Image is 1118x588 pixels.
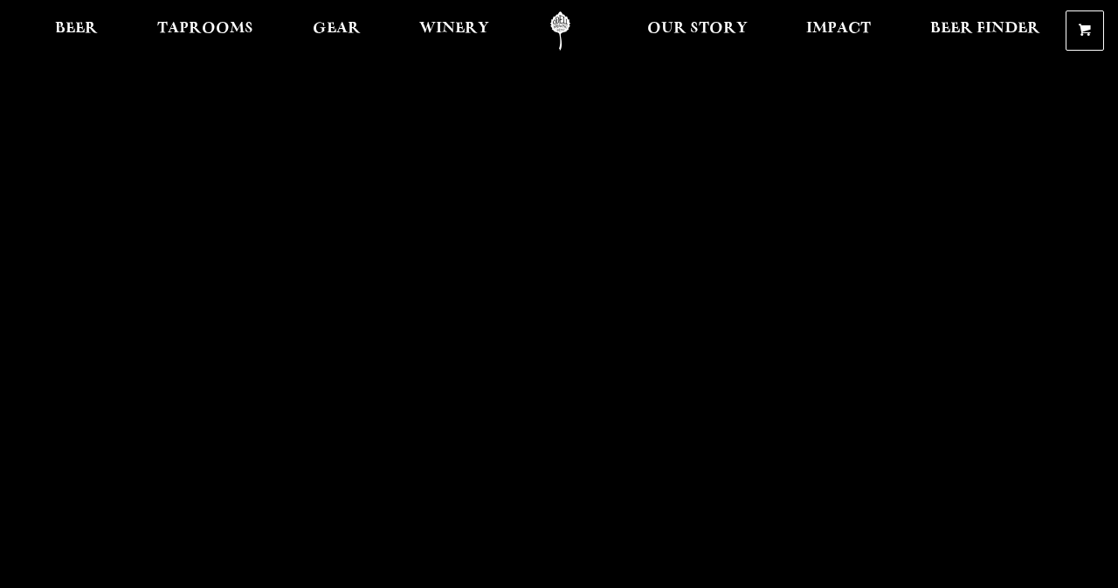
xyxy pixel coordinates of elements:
[419,22,489,36] span: Winery
[636,11,759,51] a: Our Story
[157,22,253,36] span: Taprooms
[313,22,361,36] span: Gear
[930,22,1040,36] span: Beer Finder
[647,22,748,36] span: Our Story
[528,11,593,51] a: Odell Home
[919,11,1052,51] a: Beer Finder
[146,11,265,51] a: Taprooms
[301,11,372,51] a: Gear
[44,11,109,51] a: Beer
[55,22,98,36] span: Beer
[408,11,500,51] a: Winery
[795,11,882,51] a: Impact
[806,22,871,36] span: Impact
